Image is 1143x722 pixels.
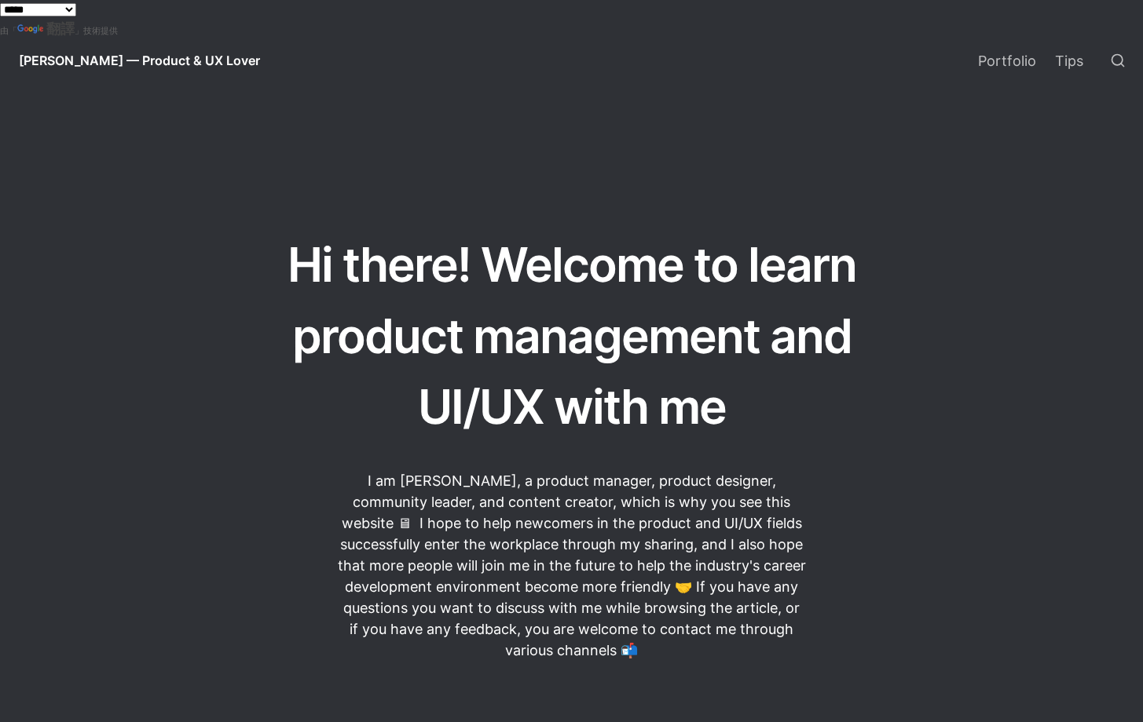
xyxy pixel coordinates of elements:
[273,227,870,445] h1: Hi there! Welcome to learn product management and UI/UX with me
[1046,38,1093,82] a: Tips
[17,24,46,35] img: Google 翻譯
[6,38,273,82] a: [PERSON_NAME] — Product & UX Lover
[336,468,808,663] p: I am [PERSON_NAME], a product manager, product designer, community leader, and content creator, w...
[19,53,260,68] span: [PERSON_NAME] — Product & UX Lover
[969,38,1046,82] a: Portfolio
[17,20,75,37] a: 翻譯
